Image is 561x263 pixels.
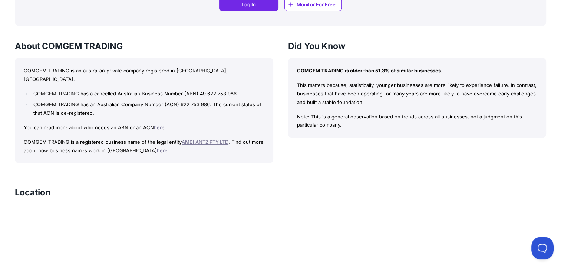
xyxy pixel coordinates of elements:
a: here [154,124,165,130]
a: AMBI ANTZ PTY LTD [182,139,228,145]
span: Monitor For Free [297,1,336,8]
p: Note: This is a general observation based on trends across all businesses, not a judgment on this... [297,113,538,130]
p: COMGEM TRADING is an australian private company registered in [GEOGRAPHIC_DATA], [GEOGRAPHIC_DATA]. [24,66,264,84]
p: This matters because, statistically, younger businesses are more likely to experience failure. In... [297,81,538,106]
p: You can read more about who needs an ABN or an ACN . [24,123,264,132]
a: here [157,147,168,153]
iframe: Toggle Customer Support [531,237,554,259]
span: Log In [242,1,256,8]
p: COMGEM TRADING is a registered business name of the legal entity . Find out more about how busine... [24,138,264,155]
li: COMGEM TRADING has a cancelled Australian Business Number (ABN) 49 622 753 986. [32,90,264,98]
li: COMGEM TRADING has an Australian Company Number (ACN) 622 753 986. The current status of that ACN... [32,100,264,117]
p: COMGEM TRADING is older than 51.3% of similar businesses. [297,66,538,75]
h3: About COMGEM TRADING [15,41,273,52]
h3: Location [15,187,50,198]
h3: Did You Know [288,41,547,52]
